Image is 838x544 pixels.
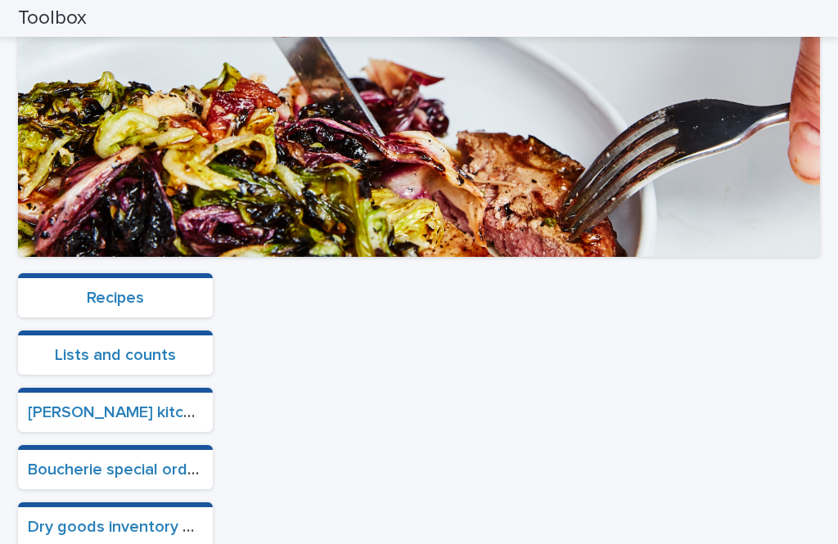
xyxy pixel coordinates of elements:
a: Lists and counts [55,347,176,363]
a: Recipes [87,290,144,306]
a: [PERSON_NAME] kitchen ordering [28,404,278,420]
h2: Toolbox [18,7,87,30]
a: Dry goods inventory and ordering [28,519,277,535]
a: Boucherie special orders [28,461,211,478]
